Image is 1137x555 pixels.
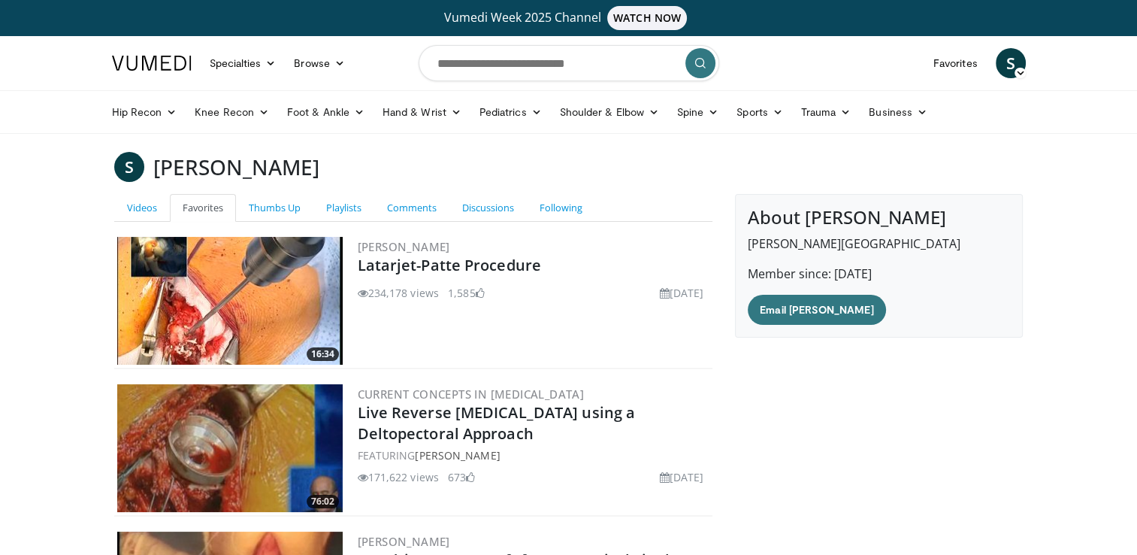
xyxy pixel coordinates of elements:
a: Comments [374,194,449,222]
img: VuMedi Logo [112,56,192,71]
input: Search topics, interventions [419,45,719,81]
p: [PERSON_NAME][GEOGRAPHIC_DATA] [748,235,1010,253]
a: Knee Recon [186,97,278,127]
div: FEATURING [358,447,710,463]
a: S [114,152,144,182]
a: [PERSON_NAME] [358,239,450,254]
li: [DATE] [659,469,703,485]
h3: [PERSON_NAME] [153,152,319,182]
a: Spine [668,97,727,127]
li: 673 [448,469,475,485]
li: 234,178 views [358,285,439,301]
span: 16:34 [307,347,339,361]
a: 76:02 [117,384,343,512]
a: Favorites [170,194,236,222]
a: Following [527,194,595,222]
a: Shoulder & Elbow [551,97,668,127]
a: Vumedi Week 2025 ChannelWATCH NOW [114,6,1024,30]
a: Email [PERSON_NAME] [748,295,885,325]
a: Current Concepts in [MEDICAL_DATA] [358,387,585,402]
a: Browse [285,48,354,78]
a: Foot & Ankle [278,97,373,127]
a: Hand & Wrist [373,97,470,127]
img: 684033_3.png.300x170_q85_crop-smart_upscale.jpg [117,384,343,512]
a: [PERSON_NAME] [415,448,500,462]
a: S [996,48,1026,78]
p: Member since: [DATE] [748,265,1010,283]
span: 76:02 [307,495,339,508]
li: 1,585 [448,285,485,301]
span: WATCH NOW [607,6,687,30]
a: Hip Recon [103,97,186,127]
a: Pediatrics [470,97,551,127]
li: [DATE] [659,285,703,301]
a: Trauma [792,97,860,127]
a: Favorites [924,48,987,78]
h4: About [PERSON_NAME] [748,207,1010,229]
a: Specialties [201,48,286,78]
img: 617583_3.png.300x170_q85_crop-smart_upscale.jpg [117,237,343,365]
a: 16:34 [117,237,343,365]
a: Playlists [313,194,374,222]
a: Discussions [449,194,527,222]
a: Live Reverse [MEDICAL_DATA] using a Deltopectoral Approach [358,402,636,444]
a: Latarjet-Patte Procedure [358,255,541,275]
a: [PERSON_NAME] [358,534,450,549]
a: Videos [114,194,170,222]
a: Thumbs Up [236,194,313,222]
a: Business [860,97,936,127]
li: 171,622 views [358,469,439,485]
a: Sports [727,97,792,127]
